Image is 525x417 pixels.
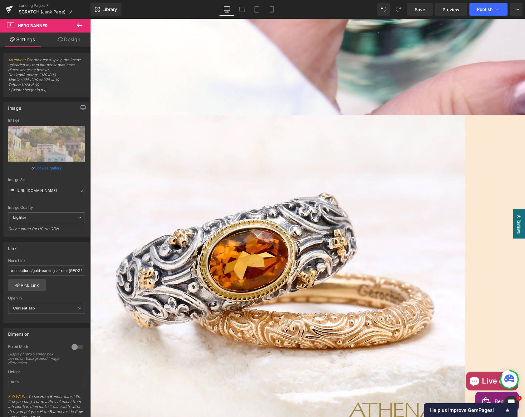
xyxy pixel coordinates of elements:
div: Image [8,102,21,111]
button: Undo [377,3,390,16]
div: Open In [8,296,85,300]
a: Desktop [219,3,234,16]
span: Help us improve GemPages! [430,407,504,413]
span: Preview [443,6,459,13]
div: or [8,165,85,171]
button: Publish [469,3,508,16]
input: Link [8,185,85,196]
a: Laptop [234,3,249,16]
a: Design [47,33,92,47]
div: Click to open Judge.me floating reviews tab [423,190,435,220]
a: Browse gallery [35,163,62,173]
span: : For the best display, the image uploaded in Hero banner should have dimensions* as below: Deskt... [8,58,85,97]
button: Show survey - Help us improve GemPages! [430,406,511,414]
div: Image Src [8,178,85,182]
a: Full Width [8,394,26,399]
input: auto [8,377,85,387]
inbox-online-store-chat: Shopify online store chat [374,353,430,373]
div: Hero Link [8,259,85,263]
div: Fixed Mode [8,344,65,351]
div: Display Hero Banner box based on background image dimension. [8,352,64,365]
div: Link [8,242,17,251]
a: New Library [91,3,121,16]
button: Redo [392,3,405,16]
span: 1 [517,396,522,401]
div: Image Quality [8,205,85,210]
div: Dimension [8,328,30,337]
span: SCRATCH (Junk Page) [19,9,66,14]
b: Lighter [13,215,26,220]
div: Height [8,370,85,374]
iframe: Button to open loyalty program pop-up [385,373,429,392]
span: Hero Banner [18,23,48,28]
a: Attention [8,58,25,62]
a: Mobile [264,3,279,16]
a: Landing Pages [19,3,91,8]
a: Pick Link [8,279,46,291]
div: Image [8,118,85,123]
a: Preview [435,3,467,16]
div: Only support for UCare CDN [8,226,85,235]
a: Tablet [249,3,264,16]
iframe: Intercom live chat [504,396,519,411]
span: Library [102,7,117,12]
input: https://your-shop.myshopify.com [8,265,85,276]
span: Publish [477,7,493,12]
button: More [510,3,523,16]
span: Save [415,6,425,13]
b: Current Tab [13,306,35,310]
